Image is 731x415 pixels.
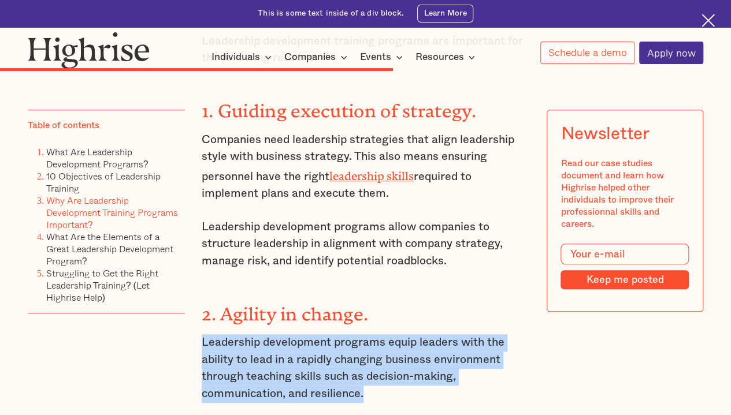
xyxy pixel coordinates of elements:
div: Read our case studies document and learn how Highrise helped other individuals to improve their p... [561,157,689,230]
div: Newsletter [561,124,649,143]
a: Apply now [639,42,703,64]
div: Companies [284,50,336,64]
div: Resources [415,50,478,64]
div: Individuals [211,50,260,64]
p: Leadership development programs allow companies to structure leadership in alignment with company... [202,219,530,270]
img: Highrise logo [28,32,150,69]
img: Cross icon [702,14,715,27]
p: Leadership development programs equip leaders with the ability to lead in a rapidly changing busi... [202,334,530,402]
p: Companies need leadership strategies that align leadership style with business strategy. This als... [202,132,530,203]
div: Resources [415,50,463,64]
div: Table of contents [28,119,99,131]
div: This is some text inside of a div block. [258,8,404,19]
input: Keep me posted [561,270,689,289]
a: Why Are Leadership Development Training Programs Important? [46,193,178,231]
form: Modal Form [561,244,689,289]
a: Schedule a demo [540,42,634,64]
strong: 1. Guiding execution of strategy. [202,100,476,112]
div: Events [360,50,406,64]
a: leadership skills [329,170,414,177]
div: Individuals [211,50,275,64]
a: Struggling to Get the Right Leadership Training? (Let Highrise Help) [46,266,158,304]
a: 10 Objectives of Leadership Training [46,169,161,195]
strong: 2. Agility in change. [202,304,368,315]
div: Events [360,50,391,64]
a: What Are Leadership Development Programs? [46,145,149,171]
a: Learn More [417,5,473,23]
input: Your e-mail [561,244,689,264]
div: Companies [284,50,351,64]
a: What Are the Elements of a Great Leadership Development Program? [46,230,173,268]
